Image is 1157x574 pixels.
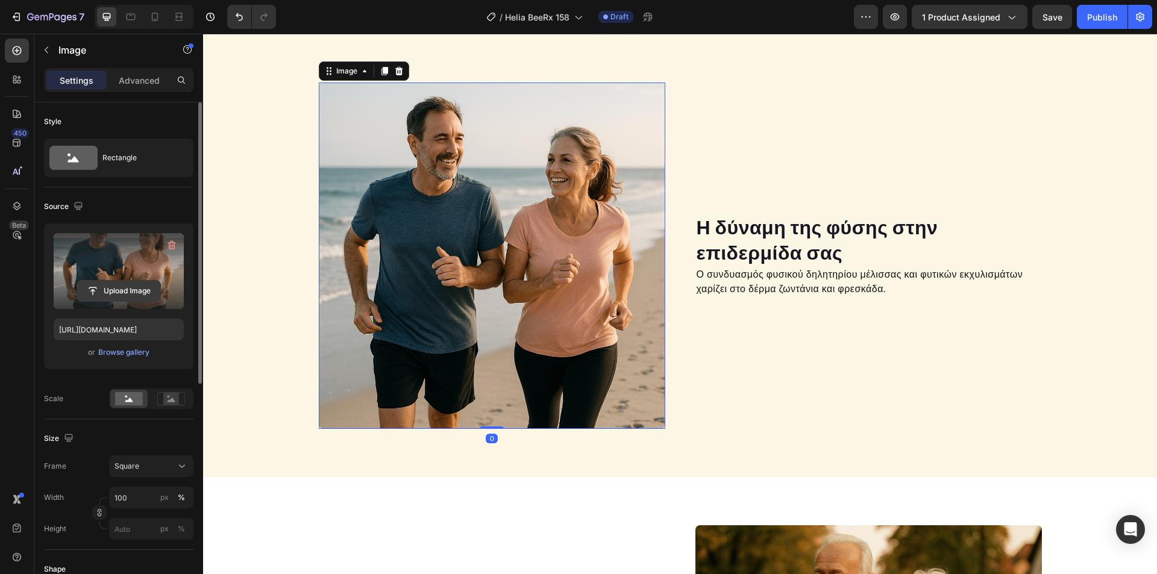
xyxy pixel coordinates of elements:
p: Image [58,43,161,57]
div: Style [44,116,61,127]
div: 450 [11,128,29,138]
p: 7 [79,10,84,24]
button: % [157,490,172,505]
label: Height [44,523,66,534]
div: Image [131,32,157,43]
button: px [174,522,189,536]
label: Width [44,492,64,503]
div: 0 [283,400,295,410]
p: Settings [60,74,93,87]
p: Advanced [119,74,160,87]
div: Publish [1087,11,1117,23]
input: px% [109,487,193,508]
div: Rectangle [102,144,176,172]
img: gempages_576527900862317394-71b03d7d-cbb7-4fe1-8434-77d9e8a6520a.png [116,49,462,395]
button: Browse gallery [98,346,150,358]
div: Browse gallery [98,347,149,358]
div: Open Intercom Messenger [1116,515,1145,544]
div: % [178,492,185,503]
div: Undo/Redo [227,5,276,29]
span: Helia BeeRx 158 [505,11,569,23]
button: Square [109,455,193,477]
div: px [160,523,169,534]
span: Save [1043,12,1062,22]
p: Ο συνδυασμός φυσικού δηλητηρίου μέλισσας και φυτικών εκχυλισμάτων χαρίζει στο δέρμα ζωντάνια και ... [494,234,838,263]
button: px [174,490,189,505]
div: px [160,492,169,503]
span: Draft [610,11,629,22]
button: 1 product assigned [912,5,1027,29]
div: Size [44,431,76,447]
div: Source [44,199,86,215]
div: Scale [44,393,63,404]
button: 7 [5,5,90,29]
span: 1 product assigned [922,11,1000,23]
div: % [178,523,185,534]
span: Square [114,461,139,472]
button: Publish [1077,5,1127,29]
span: / [500,11,503,23]
h2: Η δύναμη της φύσης στην επιδερμίδα σας [492,180,839,232]
button: Save [1032,5,1072,29]
span: or [88,345,95,360]
button: Upload Image [77,280,161,302]
iframe: Design area [203,34,1157,574]
label: Frame [44,461,66,472]
button: % [157,522,172,536]
div: Beta [9,220,29,230]
input: px% [109,518,193,540]
input: https://example.com/image.jpg [54,319,184,340]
